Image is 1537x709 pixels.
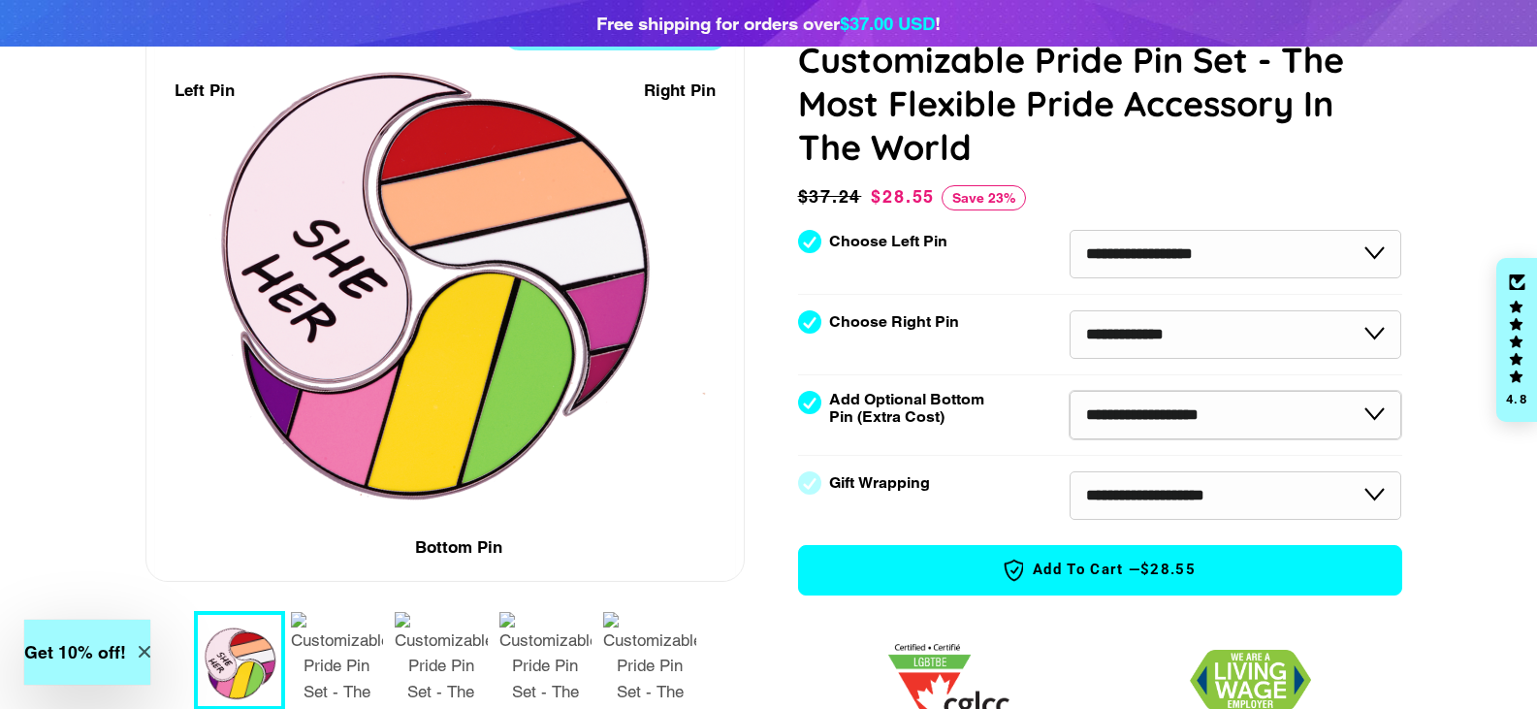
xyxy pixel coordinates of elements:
[596,10,941,37] div: Free shipping for orders over !
[871,186,935,207] span: $28.55
[840,13,935,34] span: $37.00 USD
[644,78,716,104] div: Right Pin
[829,474,930,492] label: Gift Wrapping
[829,391,992,426] label: Add Optional Bottom Pin (Extra Cost)
[829,233,947,250] label: Choose Left Pin
[829,313,959,331] label: Choose Right Pin
[942,185,1026,210] span: Save 23%
[798,545,1402,596] button: Add to Cart —$28.55
[1140,560,1196,580] span: $28.55
[1505,393,1528,405] div: 4.8
[798,183,867,210] span: $37.24
[1496,258,1537,423] div: Click to open Judge.me floating reviews tab
[828,558,1372,583] span: Add to Cart —
[415,534,502,561] div: Bottom Pin
[175,78,235,104] div: Left Pin
[798,38,1402,169] h1: Customizable Pride Pin Set - The Most Flexible Pride Accessory In The World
